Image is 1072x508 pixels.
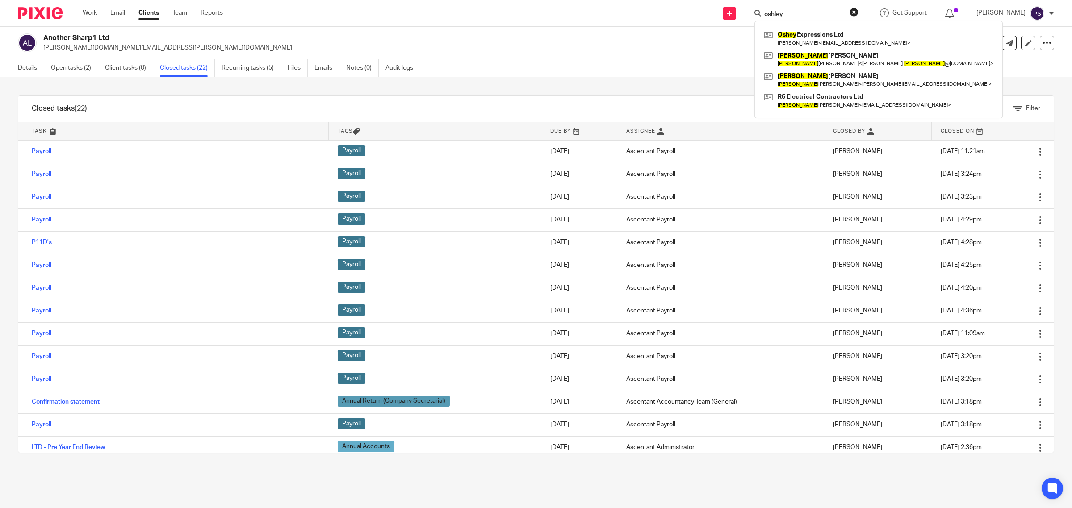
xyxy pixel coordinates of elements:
[338,396,450,407] span: Annual Return (Company Secretarial)
[541,163,617,186] td: [DATE]
[32,104,87,113] h1: Closed tasks
[941,353,982,359] span: [DATE] 3:20pm
[43,43,933,52] p: [PERSON_NAME][DOMAIN_NAME][EMAIL_ADDRESS][PERSON_NAME][DOMAIN_NAME]
[617,345,824,368] td: Ascentant Payroll
[941,194,982,200] span: [DATE] 3:23pm
[346,59,379,77] a: Notes (0)
[43,33,755,43] h2: Another Sharp1 Ltd
[941,444,982,450] span: [DATE] 2:36pm
[833,285,882,291] span: [PERSON_NAME]
[941,217,982,223] span: [DATE] 4:29pm
[338,373,365,384] span: Payroll
[288,59,308,77] a: Files
[222,59,281,77] a: Recurring tasks (5)
[1026,105,1040,112] span: Filter
[941,399,982,405] span: [DATE] 3:18pm
[763,11,844,19] input: Search
[541,277,617,300] td: [DATE]
[617,391,824,413] td: Ascentant Accountancy Team (General)
[32,376,51,382] a: Payroll
[32,194,51,200] a: Payroll
[941,376,982,382] span: [DATE] 3:20pm
[541,391,617,413] td: [DATE]
[541,322,617,345] td: [DATE]
[329,122,541,140] th: Tags
[617,436,824,459] td: Ascentant Administrator
[338,145,365,156] span: Payroll
[833,399,882,405] span: [PERSON_NAME]
[941,239,982,246] span: [DATE] 4:28pm
[941,308,982,314] span: [DATE] 4:36pm
[617,163,824,186] td: Ascentant Payroll
[338,418,365,429] span: Payroll
[201,8,223,17] a: Reports
[338,304,365,316] span: Payroll
[976,8,1026,17] p: [PERSON_NAME]
[338,236,365,247] span: Payroll
[541,186,617,208] td: [DATE]
[617,208,824,231] td: Ascentant Payroll
[850,8,858,17] button: Clear
[833,353,882,359] span: [PERSON_NAME]
[138,8,159,17] a: Clients
[941,148,985,154] span: [DATE] 11:21am
[617,140,824,163] td: Ascentant Payroll
[941,421,982,428] span: [DATE] 3:18pm
[18,7,63,19] img: Pixie
[541,345,617,368] td: [DATE]
[385,59,420,77] a: Audit logs
[18,33,37,52] img: svg%3E
[541,208,617,231] td: [DATE]
[541,140,617,163] td: [DATE]
[32,171,51,177] a: Payroll
[110,8,125,17] a: Email
[941,171,982,177] span: [DATE] 3:24pm
[32,262,51,268] a: Payroll
[833,171,882,177] span: [PERSON_NAME]
[338,282,365,293] span: Payroll
[32,444,105,450] a: LTD - Pre Year End Review
[541,300,617,322] td: [DATE]
[172,8,187,17] a: Team
[833,148,882,154] span: [PERSON_NAME]
[617,322,824,345] td: Ascentant Payroll
[51,59,98,77] a: Open tasks (2)
[617,413,824,436] td: Ascentant Payroll
[32,330,51,337] a: Payroll
[617,186,824,208] td: Ascentant Payroll
[32,285,51,291] a: Payroll
[541,254,617,277] td: [DATE]
[833,262,882,268] span: [PERSON_NAME]
[617,254,824,277] td: Ascentant Payroll
[941,285,982,291] span: [DATE] 4:20pm
[833,239,882,246] span: [PERSON_NAME]
[833,376,882,382] span: [PERSON_NAME]
[32,353,51,359] a: Payroll
[18,59,44,77] a: Details
[32,239,52,246] a: P11D's
[338,168,365,179] span: Payroll
[833,194,882,200] span: [PERSON_NAME]
[32,421,51,428] a: Payroll
[892,10,927,16] span: Get Support
[617,368,824,391] td: Ascentant Payroll
[338,259,365,270] span: Payroll
[541,436,617,459] td: [DATE]
[83,8,97,17] a: Work
[338,191,365,202] span: Payroll
[105,59,153,77] a: Client tasks (0)
[338,350,365,361] span: Payroll
[541,231,617,254] td: [DATE]
[833,444,882,450] span: [PERSON_NAME]
[32,308,51,314] a: Payroll
[75,105,87,112] span: (22)
[833,330,882,337] span: [PERSON_NAME]
[833,217,882,223] span: [PERSON_NAME]
[617,277,824,300] td: Ascentant Payroll
[160,59,215,77] a: Closed tasks (22)
[541,413,617,436] td: [DATE]
[941,330,985,337] span: [DATE] 11:09am
[338,327,365,338] span: Payroll
[338,441,394,452] span: Annual Accounts
[32,217,51,223] a: Payroll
